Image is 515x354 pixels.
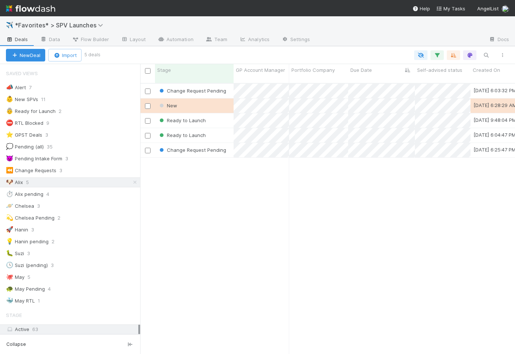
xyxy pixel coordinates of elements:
[350,66,372,74] span: Due Date
[6,120,13,126] span: ⛔
[6,213,55,223] div: Chelsea Pending
[31,225,42,234] span: 3
[85,51,100,58] small: 5 deals
[6,96,13,102] span: 👶
[29,83,39,92] span: 7
[145,133,151,138] input: Toggle Row Selected
[6,83,26,92] div: Alert
[6,107,56,116] div: Ready for Launch
[6,191,13,197] span: ⏱️
[6,225,28,234] div: Hanin
[233,34,275,46] a: Analytics
[46,190,57,199] span: 4
[6,274,13,280] span: 🐙
[483,34,515,46] a: Docs
[6,296,35,305] div: May RTL
[6,214,13,221] span: 💫
[37,201,47,211] span: 3
[72,36,109,43] span: Flow Builder
[6,66,38,81] span: Saved Views
[6,131,13,138] span: ⭐
[65,154,76,163] span: 3
[158,131,206,139] div: Ready to Launch
[6,297,13,304] span: 🐳
[47,142,60,151] span: 35
[436,6,465,11] span: My Tasks
[6,308,22,323] span: Stage
[236,66,285,74] span: GP Account Manager
[6,84,13,90] span: 📣
[6,237,49,246] div: Hanin pending
[52,237,62,246] span: 2
[6,22,13,28] span: ✈️
[46,118,57,128] span: 9
[6,36,28,43] span: Deals
[6,238,13,244] span: 💡
[6,49,45,61] button: NewDeal
[6,341,26,348] span: Collapse
[15,21,107,29] span: *Favorites* > SPV Launches
[48,49,82,61] button: Import
[6,226,13,233] span: 🚀
[6,142,44,151] div: Pending (all)
[6,118,43,128] div: RTL Blocked
[157,66,171,74] span: Stage
[27,249,37,258] span: 3
[6,190,43,199] div: Alix pending
[6,325,138,334] div: Active
[158,102,177,109] div: New
[115,34,152,46] a: Layout
[158,88,226,94] span: Change Request Pending
[6,261,48,270] div: Suzi (pending)
[34,34,66,46] a: Data
[59,166,70,175] span: 3
[38,296,47,305] span: 1
[27,273,38,282] span: 5
[51,261,61,270] span: 3
[48,284,58,294] span: 4
[145,68,151,74] input: Toggle All Rows Selected
[158,117,206,123] span: Ready to Launch
[199,34,233,46] a: Team
[145,103,151,109] input: Toggle Row Selected
[6,2,55,15] img: logo-inverted-e16ddd16eac7371096b0.svg
[158,147,226,153] span: Change Request Pending
[502,5,509,13] img: avatar_b18de8e2-1483-4e81-aa60-0a3d21592880.png
[6,143,13,150] span: 💭
[158,87,226,94] div: Change Request Pending
[32,326,38,332] span: 63
[41,95,53,104] span: 11
[412,5,430,12] div: Help
[6,167,13,173] span: ⏪
[6,130,42,140] div: GPST Deals
[6,154,62,163] div: Pending Intake Form
[6,249,24,258] div: Suzi
[6,178,23,187] div: Alix
[291,66,335,74] span: Portfolio Company
[66,34,115,46] a: Flow Builder
[473,66,500,74] span: Created On
[145,88,151,94] input: Toggle Row Selected
[6,108,13,114] span: 👵
[158,146,226,154] div: Change Request Pending
[477,6,499,11] span: AngelList
[6,179,13,185] span: 🐶
[6,203,13,209] span: 🪐
[145,118,151,124] input: Toggle Row Selected
[275,34,316,46] a: Settings
[6,95,38,104] div: New SPVs
[6,262,13,268] span: 🕓
[152,34,199,46] a: Automation
[6,201,34,211] div: Chelsea
[417,66,462,74] span: Self-advised status
[45,130,56,140] span: 3
[436,5,465,12] a: My Tasks
[6,284,45,294] div: May Pending
[6,155,13,161] span: 👿
[158,117,206,124] div: Ready to Launch
[59,107,69,116] span: 2
[158,103,177,108] span: New
[57,213,68,223] span: 2
[6,285,13,292] span: 🐢
[158,132,206,138] span: Ready to Launch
